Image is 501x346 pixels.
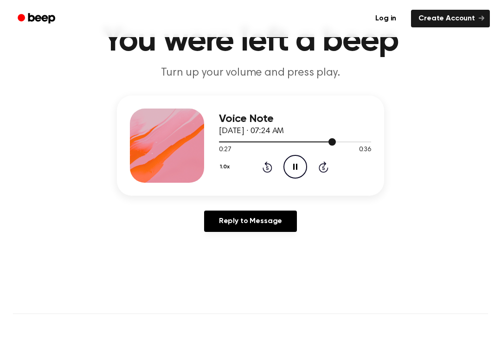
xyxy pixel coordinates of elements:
button: 1.0x [219,159,233,175]
a: Beep [11,10,64,28]
p: Turn up your volume and press play. [72,65,429,81]
span: 0:36 [359,145,371,155]
span: [DATE] · 07:24 AM [219,127,284,135]
h3: Voice Note [219,113,371,125]
h1: You were left a beep [13,25,488,58]
a: Reply to Message [204,211,297,232]
a: Log in [366,8,405,29]
span: 0:27 [219,145,231,155]
a: Create Account [411,10,490,27]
